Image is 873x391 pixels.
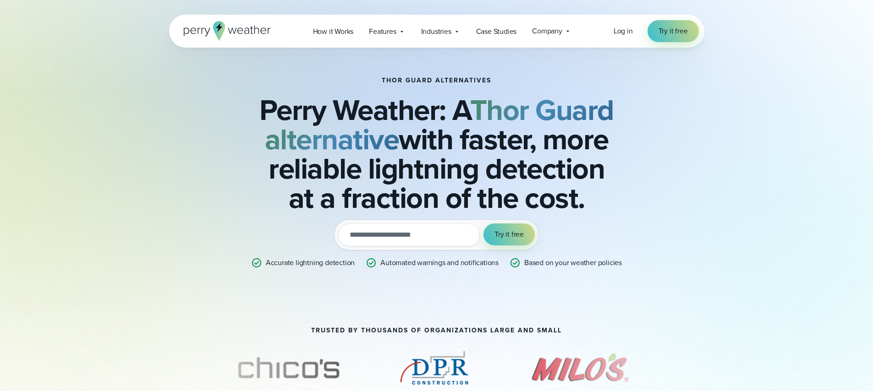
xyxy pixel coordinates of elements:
[215,95,659,212] h2: Perry Weather: A with faster, more reliable lightning detection at a fraction of the cost.
[659,26,688,37] span: Try it free
[515,345,645,391] div: 4 of 11
[689,345,819,391] div: 5 of 11
[369,26,396,37] span: Features
[476,26,517,37] span: Case Studies
[524,257,622,268] p: Based on your weather policies
[266,257,355,268] p: Accurate lightning detection
[398,345,471,391] img: DPR-Construction.svg
[483,223,535,245] button: Try it free
[380,257,499,268] p: Automated warnings and notifications
[224,345,354,391] div: 2 of 11
[494,229,524,240] span: Try it free
[689,345,819,391] img: Turner-Construction_1.svg
[305,22,362,41] a: How it Works
[49,345,179,391] div: 1 of 11
[224,345,354,391] img: Chicos.svg
[311,327,562,334] h2: Trusted by thousands of organizations large and small
[648,20,699,42] a: Try it free
[49,345,179,391] img: Bilfinger.svg
[614,26,633,36] span: Log in
[313,26,354,37] span: How it Works
[398,345,471,391] div: 3 of 11
[421,26,451,37] span: Industries
[265,88,614,161] strong: Thor Guard alternative
[468,22,525,41] a: Case Studies
[515,345,645,391] img: Milos.svg
[532,26,562,37] span: Company
[614,26,633,37] a: Log in
[382,77,491,84] h1: THOR GUARD ALTERNATIVES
